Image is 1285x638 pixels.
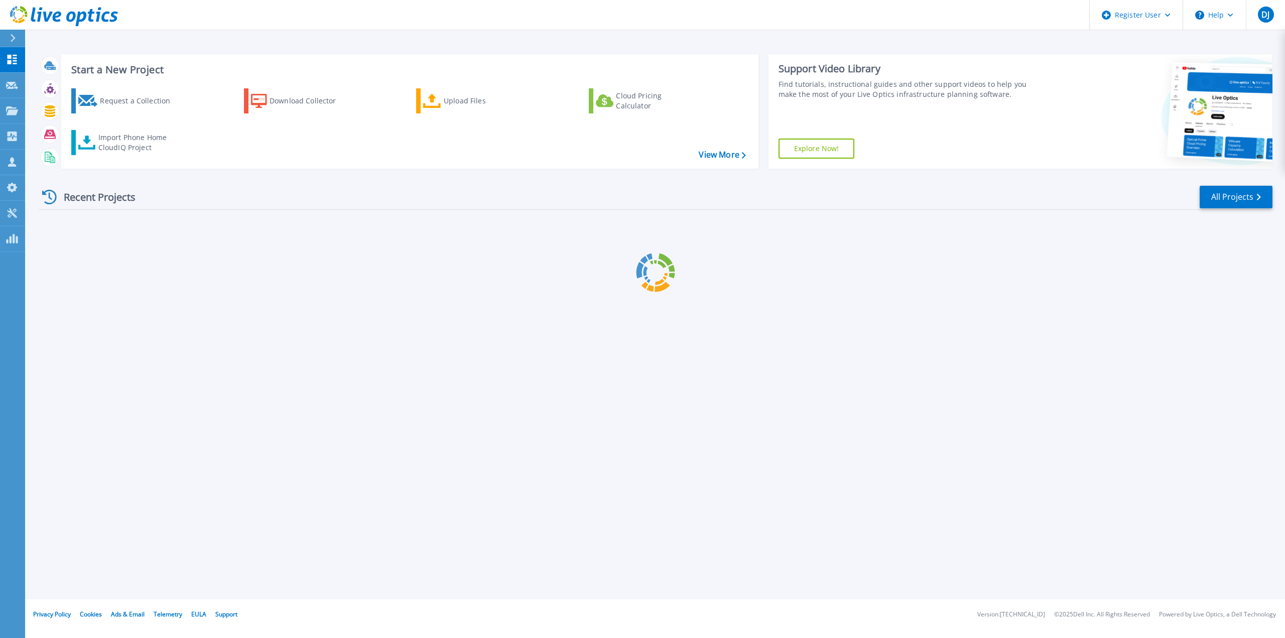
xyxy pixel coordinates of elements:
[1159,611,1276,618] li: Powered by Live Optics, a Dell Technology
[98,133,177,153] div: Import Phone Home CloudIQ Project
[154,610,182,618] a: Telemetry
[779,62,1039,75] div: Support Video Library
[111,610,145,618] a: Ads & Email
[1200,186,1272,208] a: All Projects
[699,150,745,160] a: View More
[244,88,356,113] a: Download Collector
[779,79,1039,99] div: Find tutorials, instructional guides and other support videos to help you make the most of your L...
[191,610,206,618] a: EULA
[215,610,237,618] a: Support
[270,91,350,111] div: Download Collector
[71,88,183,113] a: Request a Collection
[616,91,696,111] div: Cloud Pricing Calculator
[1261,11,1269,19] span: DJ
[779,139,855,159] a: Explore Now!
[71,64,745,75] h3: Start a New Project
[977,611,1045,618] li: Version: [TECHNICAL_ID]
[444,91,524,111] div: Upload Files
[589,88,701,113] a: Cloud Pricing Calculator
[1054,611,1150,618] li: © 2025 Dell Inc. All Rights Reserved
[33,610,71,618] a: Privacy Policy
[80,610,102,618] a: Cookies
[416,88,528,113] a: Upload Files
[100,91,180,111] div: Request a Collection
[39,185,149,209] div: Recent Projects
